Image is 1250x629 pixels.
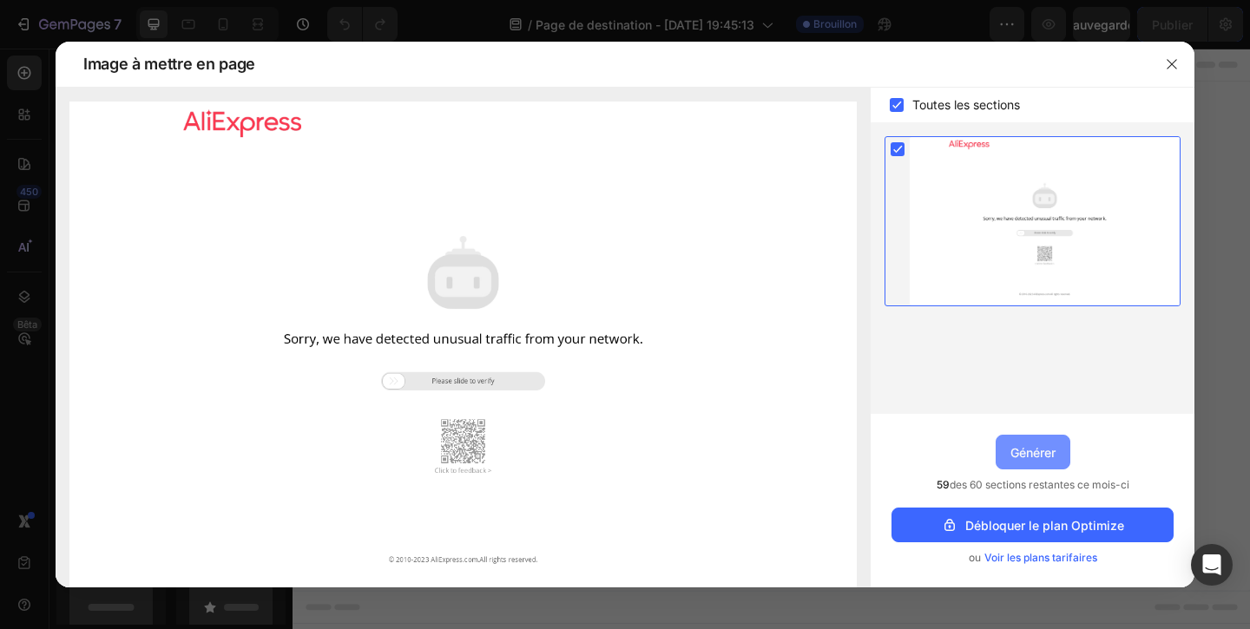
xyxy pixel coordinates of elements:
[351,451,692,466] font: Commencez par générer à partir d'une URL ou d'une image
[545,365,668,380] font: Ajouter des éléments
[83,55,255,73] font: Image à mettre en page
[524,355,689,390] button: Ajouter des éléments
[965,518,1124,533] font: Débloquer le plan Optimize
[950,478,1129,491] font: des 60 sections restantes ce mois-ci
[996,435,1070,469] button: Générer
[352,355,514,390] button: Ajouter des sections
[912,97,1020,112] font: Toutes les sections
[364,322,679,339] font: Commencez par les sections de la barre latérale
[984,551,1097,564] font: Voir les plans tarifaires
[937,478,950,491] font: 59
[1010,445,1056,460] font: Générer
[373,365,493,380] font: Ajouter des sections
[969,551,981,564] font: ou
[1191,544,1233,586] div: Ouvrir Intercom Messenger
[891,508,1174,542] button: Débloquer le plan Optimize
